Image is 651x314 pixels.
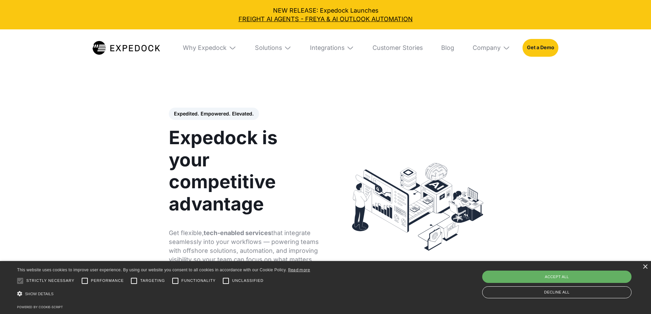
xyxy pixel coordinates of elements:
div: Show details [17,289,310,299]
div: NEW RELEASE: Expedock Launches [6,6,645,23]
a: Blog [435,29,460,66]
span: This website uses cookies to improve user experience. By using our website you consent to all coo... [17,268,287,272]
div: Integrations [310,44,344,52]
a: FREIGHT AI AGENTS - FREYA & AI OUTLOOK AUTOMATION [6,15,645,23]
div: Accept all [482,271,632,283]
div: Integrations [304,29,360,66]
a: Customer Stories [366,29,429,66]
div: Why Expedock [177,29,242,66]
span: Performance [91,278,124,284]
div: Decline all [482,286,632,298]
span: Targeting [140,278,165,284]
div: Company [466,29,516,66]
span: Show details [25,292,54,296]
div: Solutions [255,44,282,52]
iframe: Chat Widget [617,281,651,314]
a: Read more [288,267,310,272]
strong: tech-enabled services [204,229,271,236]
div: Close [642,264,648,270]
span: Functionality [181,278,216,284]
span: Unclassified [232,278,263,284]
span: Strictly necessary [26,278,74,284]
div: Why Expedock [183,44,227,52]
a: Powered by cookie-script [17,305,63,309]
div: Solutions [249,29,298,66]
h1: Expedock is your competitive advantage [169,127,320,215]
a: Get a Demo [523,39,558,57]
div: Company [473,44,501,52]
p: Get flexible, that integrate seamlessly into your workflows — powering teams with offshore soluti... [169,229,320,273]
